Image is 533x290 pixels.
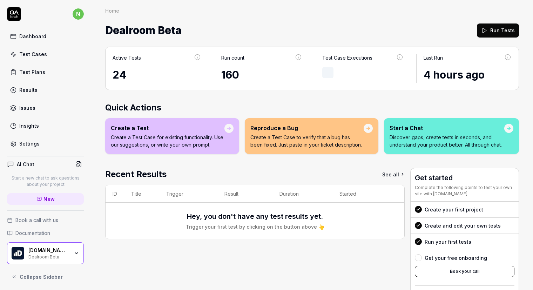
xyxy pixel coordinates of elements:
th: Duration [272,185,332,203]
a: Issues [7,101,84,115]
span: Dealroom Beta [105,21,182,40]
h4: AI Chat [17,161,34,168]
button: Collapse Sidebar [7,270,84,284]
button: Book your call [415,266,514,277]
th: Started [332,185,390,203]
p: Discover gaps, create tests in seconds, and understand your product better. All through chat. [390,134,504,148]
img: Dealroom.co B.V. Logo [12,247,24,259]
div: Start a Chat [390,124,504,132]
div: Get your free onboarding [425,254,487,262]
button: Dealroom.co B.V. Logo[DOMAIN_NAME] B.V.Dealroom Beta [7,242,84,264]
th: ID [106,185,124,203]
span: Documentation [15,229,50,237]
button: n [73,7,84,21]
button: Run Tests [477,23,519,38]
a: Documentation [7,229,84,237]
div: Reproduce a Bug [250,124,363,132]
div: 24 [113,67,201,83]
span: Collapse Sidebar [20,273,63,281]
div: Last Run [424,54,443,61]
div: Complete the following points to test your own site with [DOMAIN_NAME] [415,184,514,197]
div: Test Plans [19,68,45,76]
h3: Hey, you don't have any test results yet. [187,211,323,222]
a: Settings [7,137,84,150]
th: Result [217,185,272,203]
time: 4 hours ago [424,68,485,81]
div: Dashboard [19,33,46,40]
a: Test Cases [7,47,84,61]
th: Title [124,185,159,203]
a: Results [7,83,84,97]
div: Run your first tests [425,238,471,245]
p: Create a Test Case to verify that a bug has been fixed. Just paste in your ticket description. [250,134,363,148]
div: Test Case Executions [322,54,372,61]
span: Book a call with us [15,216,58,224]
div: Dealroom Beta [28,254,69,259]
p: Create a Test Case for existing functionality. Use our suggestions, or write your own prompt. [111,134,224,148]
a: Insights [7,119,84,133]
a: See all [382,168,405,181]
a: New [7,193,84,205]
div: Active Tests [113,54,141,61]
div: Results [19,86,38,94]
div: Dealroom.co B.V. [28,247,69,254]
a: Book a call with us [7,216,84,224]
div: Create your first project [425,206,483,213]
div: Create and edit your own tests [425,222,501,229]
h2: Recent Results [105,168,167,181]
div: Trigger your first test by clicking on the button above 👆 [186,223,324,230]
div: Settings [19,140,40,147]
h2: Quick Actions [105,101,519,114]
div: Insights [19,122,39,129]
span: n [73,8,84,20]
div: Issues [19,104,35,112]
span: New [43,195,55,203]
div: Test Cases [19,50,47,58]
h3: Get started [415,173,514,183]
a: Dashboard [7,29,84,43]
div: Create a Test [111,124,224,132]
th: Trigger [159,185,217,203]
div: 160 [221,67,303,83]
p: Start a new chat to ask questions about your project [7,175,84,188]
div: Home [105,7,119,14]
div: Run count [221,54,244,61]
a: Test Plans [7,65,84,79]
